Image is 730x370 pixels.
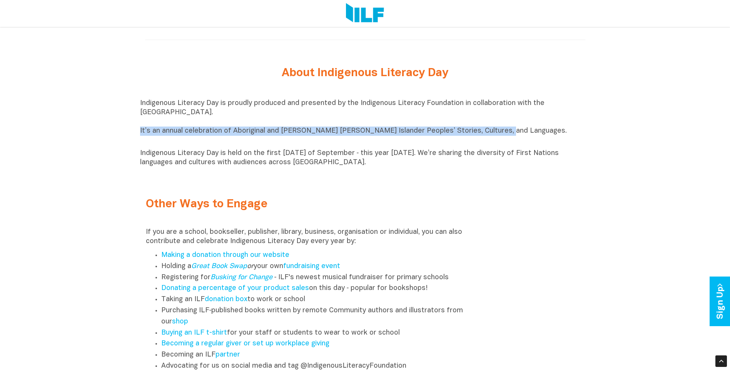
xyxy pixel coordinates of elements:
h2: Other Ways to Engage [146,198,472,211]
a: Becoming a regular giver or set up workplace giving [161,340,329,347]
li: for your staff or students to wear to work or school [161,328,472,339]
a: donation box [205,296,247,303]
a: Buying an ILF t-shirt [161,330,227,336]
li: Registering for ‑ ILF's newest musical fundraiser for primary schools [161,272,472,283]
li: Purchasing ILF‑published books written by remote Community authors and illustrators from our [161,305,472,328]
li: on this day ‑ popular for bookshops! [161,283,472,294]
li: Holding a your own [161,261,472,272]
em: or [191,263,254,270]
a: Donating a percentage of your product sales [161,285,309,292]
p: If you are a school, bookseller, publisher, library, business, organisation or individual, you ca... [146,228,472,246]
li: Becoming an ILF [161,350,472,361]
a: partner [215,352,240,358]
a: Great Book Swap [191,263,247,270]
a: Busking for Change [210,274,272,281]
a: Making a donation through our website [161,252,289,258]
h2: About Indigenous Literacy Day [221,67,509,80]
p: Indigenous Literacy Day is held on the first [DATE] of September ‑ this year [DATE]. We’re sharin... [140,149,590,167]
p: Indigenous Literacy Day is proudly produced and presented by the Indigenous Literacy Foundation i... [140,99,590,145]
a: fundraising event [283,263,340,270]
li: Taking an ILF to work or school [161,294,472,305]
div: Scroll Back to Top [715,355,727,367]
img: Logo [346,3,384,24]
a: shop [172,318,188,325]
